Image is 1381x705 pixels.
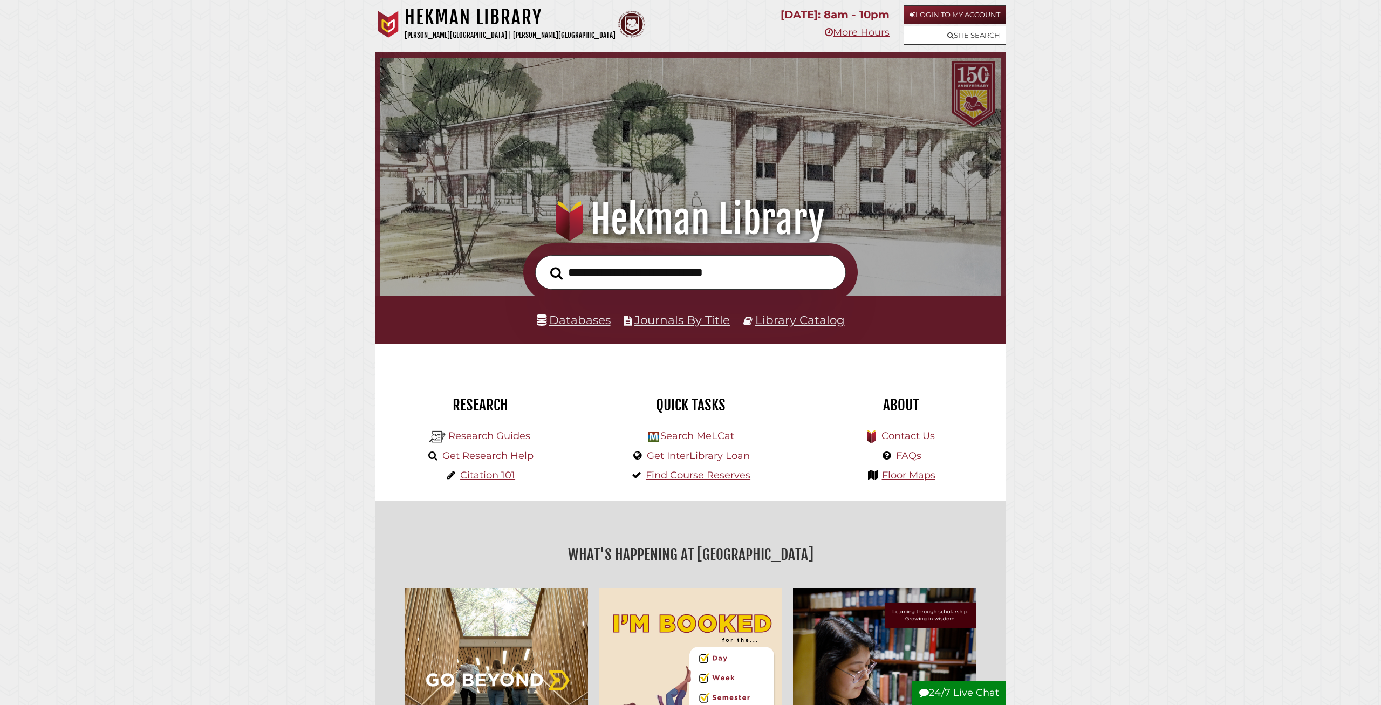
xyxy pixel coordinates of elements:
p: [PERSON_NAME][GEOGRAPHIC_DATA] | [PERSON_NAME][GEOGRAPHIC_DATA] [405,29,616,42]
a: Login to My Account [904,5,1006,24]
p: [DATE]: 8am - 10pm [781,5,890,24]
a: Get InterLibrary Loan [647,450,750,462]
a: Journals By Title [634,313,730,327]
i: Search [550,266,563,280]
h2: Research [383,396,577,414]
h2: Quick Tasks [593,396,788,414]
a: Library Catalog [755,313,845,327]
a: Contact Us [881,430,935,442]
a: Floor Maps [882,469,935,481]
a: Citation 101 [460,469,515,481]
h2: About [804,396,998,414]
img: Calvin University [375,11,402,38]
a: Find Course Reserves [646,469,750,481]
button: Search [545,264,568,283]
a: Search MeLCat [660,430,734,442]
img: Calvin Theological Seminary [618,11,645,38]
a: Get Research Help [442,450,534,462]
h1: Hekman Library [401,196,980,243]
img: Hekman Library Logo [648,432,659,442]
a: More Hours [825,26,890,38]
a: FAQs [896,450,921,462]
a: Research Guides [448,430,530,442]
h1: Hekman Library [405,5,616,29]
img: Hekman Library Logo [429,429,446,445]
a: Databases [537,313,611,327]
a: Site Search [904,26,1006,45]
h2: What's Happening at [GEOGRAPHIC_DATA] [383,542,998,567]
